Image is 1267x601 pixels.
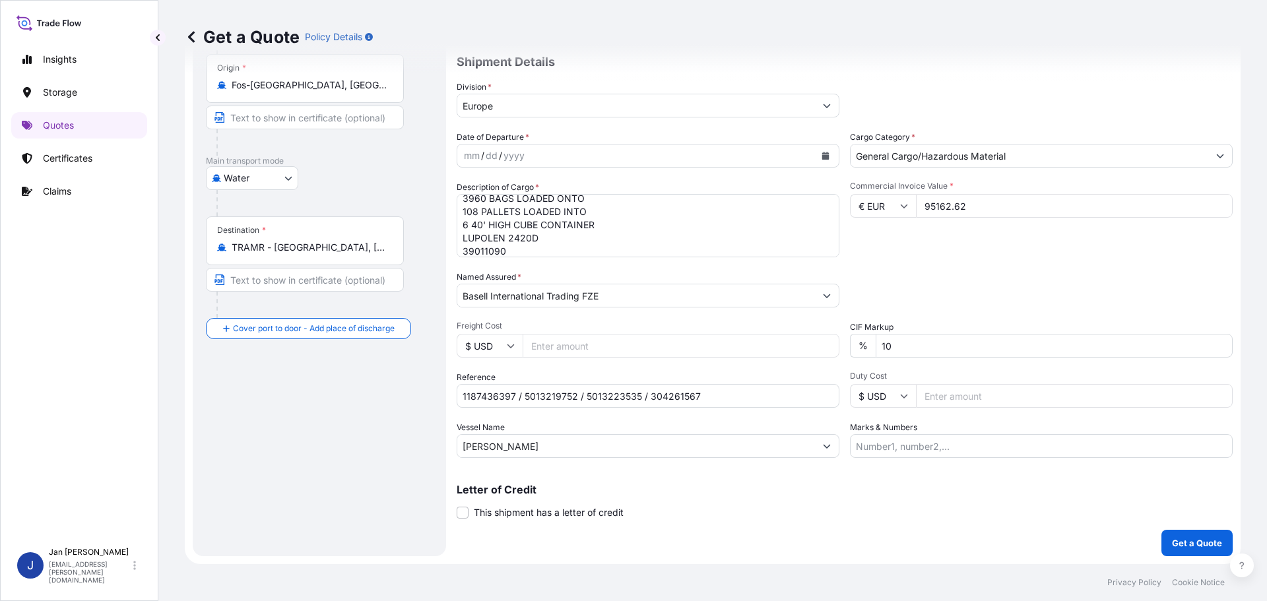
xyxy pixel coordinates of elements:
[11,79,147,106] a: Storage
[27,559,34,572] span: J
[457,484,1233,495] p: Letter of Credit
[43,119,74,132] p: Quotes
[1107,577,1161,588] a: Privacy Policy
[11,178,147,205] a: Claims
[850,334,876,358] div: %
[206,156,433,166] p: Main transport mode
[499,148,502,164] div: /
[43,152,92,165] p: Certificates
[43,185,71,198] p: Claims
[850,421,917,434] label: Marks & Numbers
[457,94,815,117] input: Type to search division
[850,321,893,334] label: CIF Markup
[474,506,624,519] span: This shipment has a letter of credit
[484,148,499,164] div: day,
[916,194,1233,218] input: Type amount
[457,181,539,194] label: Description of Cargo
[224,172,249,185] span: Water
[850,131,915,144] label: Cargo Category
[11,46,147,73] a: Insights
[457,284,815,307] input: Full name
[481,148,484,164] div: /
[43,86,77,99] p: Storage
[43,53,77,66] p: Insights
[457,80,492,94] label: Division
[1208,144,1232,168] button: Show suggestions
[457,384,839,408] input: Your internal reference
[457,434,815,458] input: Type to search vessel name or IMO
[457,371,496,384] label: Reference
[815,434,839,458] button: Show suggestions
[502,148,526,164] div: year,
[232,79,387,92] input: Origin
[876,334,1233,358] input: Enter percentage
[457,421,505,434] label: Vessel Name
[463,148,481,164] div: month,
[850,371,1233,381] span: Duty Cost
[1172,577,1225,588] a: Cookie Notice
[851,144,1208,168] input: Select a commodity type
[1161,530,1233,556] button: Get a Quote
[916,384,1233,408] input: Enter amount
[815,94,839,117] button: Show suggestions
[185,26,300,47] p: Get a Quote
[206,318,411,339] button: Cover port to door - Add place of discharge
[457,131,529,144] span: Date of Departure
[206,166,298,190] button: Select transport
[1172,536,1222,550] p: Get a Quote
[206,106,404,129] input: Text to appear on certificate
[305,30,362,44] p: Policy Details
[457,270,521,284] label: Named Assured
[233,322,395,335] span: Cover port to door - Add place of discharge
[11,145,147,172] a: Certificates
[49,560,131,584] p: [EMAIL_ADDRESS][PERSON_NAME][DOMAIN_NAME]
[523,334,839,358] input: Enter amount
[232,241,387,254] input: Destination
[49,547,131,557] p: Jan [PERSON_NAME]
[850,434,1233,458] input: Number1, number2,...
[206,268,404,292] input: Text to appear on certificate
[457,321,839,331] span: Freight Cost
[815,145,836,166] button: Calendar
[850,181,1233,191] span: Commercial Invoice Value
[217,225,266,236] div: Destination
[815,284,839,307] button: Show suggestions
[11,112,147,139] a: Quotes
